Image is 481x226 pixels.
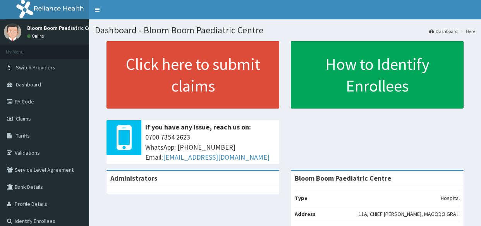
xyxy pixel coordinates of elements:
[295,195,307,202] b: Type
[107,41,279,109] a: Click here to submit claims
[27,33,46,39] a: Online
[441,194,460,202] p: Hospital
[295,210,316,217] b: Address
[95,25,475,35] h1: Dashboard - Bloom Boom Paediatric Centre
[16,115,31,122] span: Claims
[16,81,41,88] span: Dashboard
[429,28,458,35] a: Dashboard
[16,64,55,71] span: Switch Providers
[291,41,464,109] a: How to Identify Enrollees
[145,122,251,131] b: If you have any issue, reach us on:
[16,132,30,139] span: Tariffs
[295,174,391,183] strong: Bloom Boom Paediatric Centre
[359,210,460,218] p: 11A, CHIEF [PERSON_NAME], MAGODO GRA II
[163,153,270,162] a: [EMAIL_ADDRESS][DOMAIN_NAME]
[145,132,275,162] span: 0700 7354 2623 WhatsApp: [PHONE_NUMBER] Email:
[27,25,101,31] p: Bloom Boom Paediatric Centre
[459,28,475,35] li: Here
[110,174,157,183] b: Administrators
[4,23,21,41] img: User Image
